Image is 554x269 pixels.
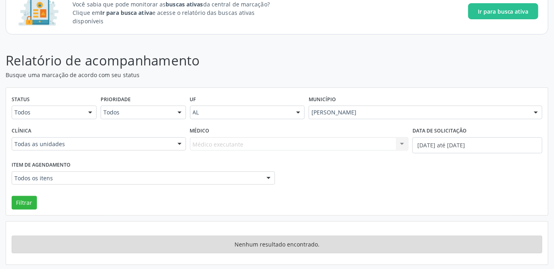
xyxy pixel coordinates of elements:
strong: Ir para busca ativa [100,9,152,16]
span: Ir para busca ativa [478,7,529,16]
label: Data de Solicitação [412,125,467,137]
input: Selecione um intervalo [412,137,542,153]
label: Médico [190,125,210,137]
strong: buscas ativas [166,0,203,8]
div: Nenhum resultado encontrado. [12,236,542,253]
p: Busque uma marcação de acordo com seu status [6,71,386,79]
span: Todas as unidades [14,140,170,148]
label: Prioridade [101,94,131,106]
span: Todos [103,108,169,116]
span: [PERSON_NAME] [311,108,526,116]
button: Filtrar [12,196,37,210]
span: Todos [14,108,80,116]
p: Relatório de acompanhamento [6,51,386,71]
label: UF [190,94,196,106]
label: Status [12,94,30,106]
label: Clínica [12,125,31,137]
span: Todos os itens [14,174,259,182]
button: Ir para busca ativa [468,3,538,19]
label: Município [309,94,336,106]
label: Item de agendamento [12,159,71,171]
span: AL [193,108,288,116]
